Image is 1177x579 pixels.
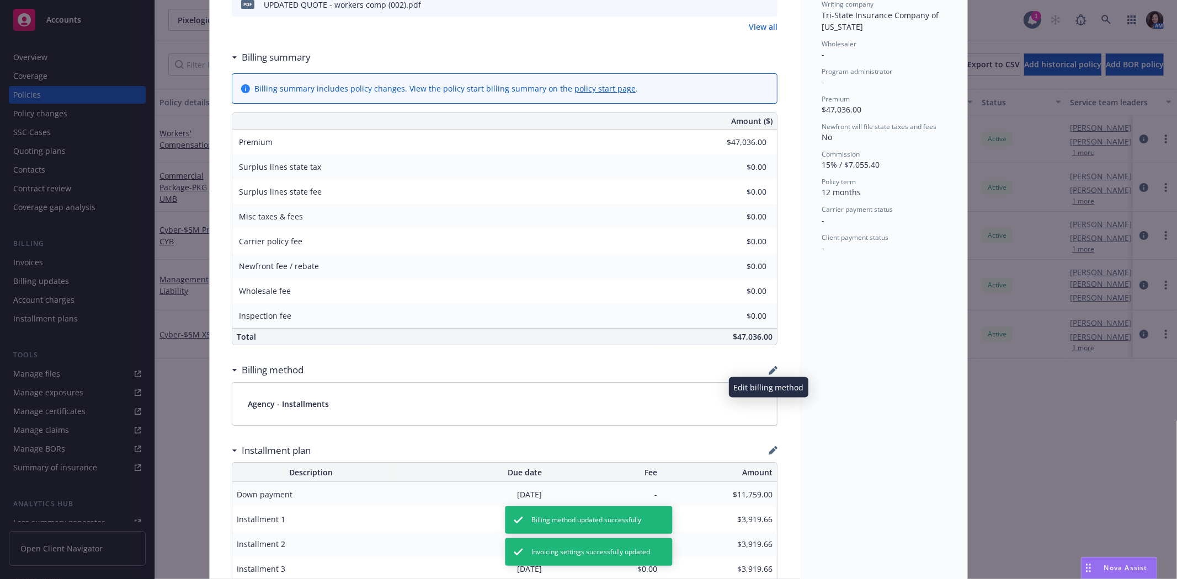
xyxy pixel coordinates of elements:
span: Nova Assist [1104,563,1148,572]
input: 0.00 [701,258,773,275]
div: Installment plan [232,443,311,458]
span: Installment 1 [237,513,385,525]
span: Amount ($) [731,115,773,127]
span: - [551,489,657,500]
span: Premium [822,94,850,104]
span: - [822,243,824,253]
input: 0.00 [701,308,773,324]
input: 0.00 [701,184,773,200]
span: 15% / $7,055.40 [822,159,880,170]
span: Premium [239,137,273,147]
span: 12 months [822,187,861,197]
span: Program administrator [822,67,892,76]
span: Wholesaler [822,39,856,49]
input: 0.00 [701,208,773,225]
span: $3,919.66 [666,538,773,550]
span: Down payment [237,489,385,500]
span: Total [237,331,256,342]
span: Newfront will file state taxes and fees [822,122,936,131]
input: 0.00 [701,283,773,299]
span: Invoicing settings successfully updated [531,547,650,557]
span: - [822,215,824,226]
span: Newfront fee / rebate [239,261,319,271]
span: - [822,49,824,60]
span: Tri-State Insurance Company of [US_STATE] [822,10,941,32]
div: Drag to move [1082,557,1095,578]
span: Surplus lines state fee [239,186,322,197]
span: $3,919.66 [666,513,773,525]
div: Billing method [232,363,303,377]
span: [DATE] [394,563,542,575]
h3: Billing method [242,363,303,377]
span: Surplus lines state tax [239,162,321,172]
span: Fee [551,467,657,478]
span: Carrier policy fee [239,236,302,246]
span: Commission [822,149,860,159]
span: Installment 2 [237,538,385,550]
a: policy start page [574,83,636,94]
div: Agency - Installments [232,383,777,425]
span: No [822,132,832,142]
span: $47,036.00 [822,104,861,115]
span: Carrier payment status [822,205,893,214]
span: Description [237,467,385,478]
div: Billing summary [232,50,311,65]
div: Billing summary includes policy changes. View the policy start billing summary on the . [254,83,638,94]
a: View all [749,21,777,33]
input: 0.00 [701,134,773,151]
span: Misc taxes & fees [239,211,303,222]
button: Nova Assist [1081,557,1157,579]
span: Inspection fee [239,310,291,321]
input: 0.00 [701,159,773,175]
h3: Installment plan [242,443,311,458]
span: Amount [666,467,773,478]
span: Due date [394,467,542,478]
span: Wholesale fee [239,286,291,296]
span: Billing method updated successfully [531,515,641,525]
span: Client payment status [822,233,888,242]
span: [DATE] [394,538,542,550]
span: [DATE] [394,513,542,525]
span: $3,919.66 [666,563,773,575]
span: [DATE] [394,489,542,500]
span: - [822,77,824,87]
span: Installment 3 [237,563,385,575]
input: 0.00 [701,233,773,250]
h3: Billing summary [242,50,311,65]
span: Policy term [822,177,856,186]
span: $47,036.00 [733,331,773,342]
span: $11,759.00 [666,489,773,500]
